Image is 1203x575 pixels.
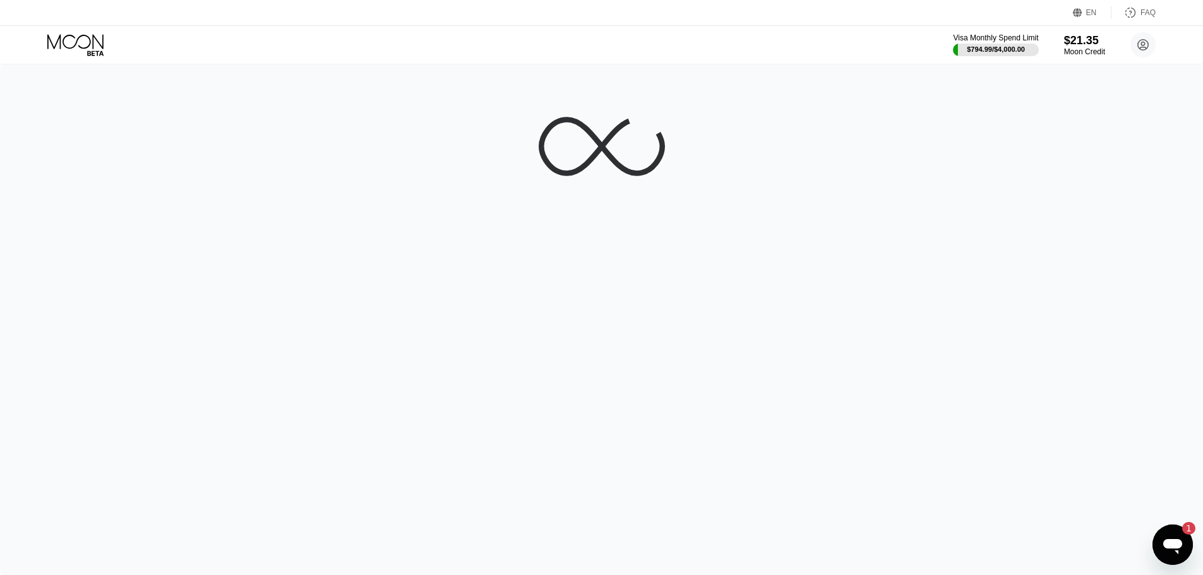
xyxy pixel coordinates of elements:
[1064,47,1105,56] div: Moon Credit
[1086,8,1097,17] div: EN
[1064,34,1105,47] div: $21.35
[953,33,1038,42] div: Visa Monthly Spend Limit
[1140,8,1156,17] div: FAQ
[1170,522,1195,535] iframe: Number of unread messages
[1111,6,1156,19] div: FAQ
[967,45,1025,53] div: $794.99 / $4,000.00
[1064,34,1105,56] div: $21.35Moon Credit
[1152,525,1193,565] iframe: Button to launch messaging window, 1 unread message
[953,33,1038,56] div: Visa Monthly Spend Limit$794.99/$4,000.00
[1073,6,1111,19] div: EN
